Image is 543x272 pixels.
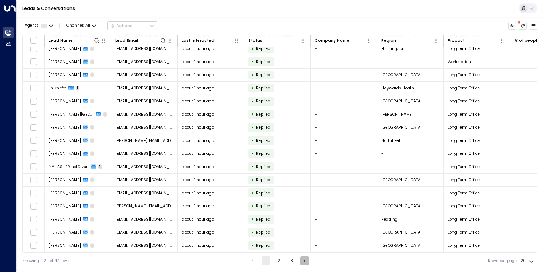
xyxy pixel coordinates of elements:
span: telfordjohnsker@sbsit.com [115,112,174,117]
div: Lead Name [49,37,100,44]
span: Replied [256,112,270,117]
td: - [311,160,377,173]
span: There are new threads available. Refresh the grid to view the latest updates. [519,22,527,30]
button: Agents1 [22,22,55,30]
span: London [381,243,422,248]
span: 1 [90,125,95,130]
span: about 1 hour ago [182,190,214,196]
span: NAHASHER notGiven [49,164,89,170]
div: • [251,136,254,145]
td: - [377,147,444,160]
div: Company Name [315,37,349,44]
div: Company Name [315,37,366,44]
div: # of people [514,37,540,44]
div: 20 [520,256,535,265]
button: Customize [508,22,516,30]
span: 1 [103,112,107,117]
span: Replied [256,164,270,170]
span: Long Term Office [448,217,480,222]
span: Toggle select row [30,229,37,236]
span: about 1 hour ago [182,125,214,130]
span: Michele Clare [49,190,81,196]
span: Long Term Office [448,85,480,91]
span: na.scimentobruno@hotmail.com [115,59,174,65]
span: Aberdeen [381,229,422,235]
span: Northfleet [381,138,400,143]
span: Long Term Office [448,112,480,117]
span: Replied [256,229,270,235]
span: Toggle select row [30,71,37,78]
td: - [311,82,377,95]
span: Lee Preston [49,138,81,143]
span: Toggle select row [30,176,37,183]
span: info@materialgiant.co.uk [115,98,174,104]
span: lhlkh@ihjh.com [115,85,174,91]
span: Long Term Office [448,229,480,235]
span: ibukunoke6@gmail.com [115,46,174,51]
td: - [311,95,377,108]
span: Replied [256,203,270,209]
span: calum@digital-techno.co.uk [115,151,174,156]
span: Ryan Murphy [49,98,81,104]
span: Replied [256,46,270,51]
span: Toggle select row [30,98,37,105]
span: about 1 hour ago [182,164,214,170]
div: Button group with a nested menu [107,21,157,30]
span: Haywards Heath [381,85,414,91]
div: Lead Name [49,37,73,44]
td: - [311,187,377,200]
span: Replied [256,177,270,183]
span: 1 [98,164,102,169]
div: • [251,241,254,250]
span: Long Term Office [448,164,480,170]
span: Toggle select row [30,58,37,65]
span: Lhlkh tftt [49,85,66,91]
span: about 1 hour ago [182,72,214,78]
td: - [311,213,377,226]
span: Toggle select row [30,124,37,131]
span: Replied [256,243,270,248]
span: about 1 hour ago [182,46,214,51]
span: Bradley Salih [49,125,81,130]
span: Toggle select row [30,111,37,118]
td: - [311,134,377,147]
td: - [311,147,377,160]
button: Archived Leads [530,22,538,30]
button: Actions [107,21,157,30]
span: Blackburn [381,112,413,117]
span: Replied [256,138,270,143]
span: Graeme Riddell [49,229,81,235]
span: Vladimir Milchin [49,72,81,78]
span: Toggle select row [30,242,37,249]
td: - [311,174,377,187]
div: • [251,228,254,237]
td: - [311,121,377,134]
div: • [251,83,254,93]
td: - [311,226,377,239]
td: - [311,55,377,68]
span: Birmingham [381,98,422,104]
span: 1 [90,59,95,64]
span: Replied [256,190,270,196]
span: Long Term Office [448,98,480,104]
span: Ibukun Oke [49,46,81,51]
span: about 1 hour ago [182,138,214,143]
span: Sian Shepherd [49,217,81,222]
div: • [251,70,254,80]
span: Long Term Office [448,151,480,156]
td: - [377,55,444,68]
span: Reading [381,217,397,222]
div: Product [448,37,499,44]
span: Replied [256,59,270,65]
button: Go to page 2 [274,256,283,265]
span: Long Term Office [448,177,480,183]
span: vmilchin@gmail.com [115,72,174,78]
span: Workstation [448,59,471,65]
nav: pagination navigation [248,256,310,265]
div: Status [248,37,262,44]
div: • [251,162,254,171]
div: Actions [110,23,133,28]
span: 1 [90,191,95,195]
span: Toggle select row [30,150,37,157]
span: Rupinder Johal [49,177,81,183]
